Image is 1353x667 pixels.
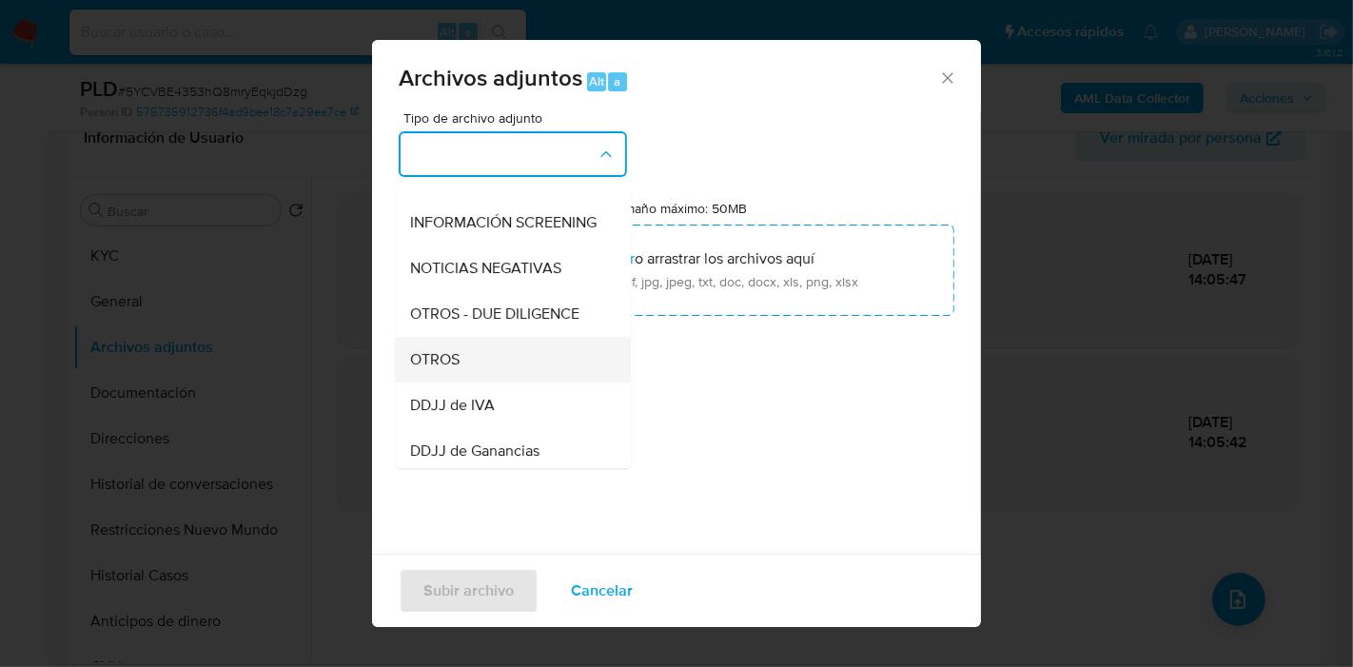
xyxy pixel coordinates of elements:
button: Cancelar [546,568,657,614]
span: OTROS [410,350,460,369]
span: CAPTURA WEB [410,167,514,186]
span: Alt [589,72,604,90]
span: Archivos adjuntos [399,61,582,94]
ul: Archivos seleccionados [399,316,954,354]
button: Cerrar [938,69,955,86]
span: DDJJ de IVA [410,396,495,415]
span: INFORMACIÓN SCREENING [410,213,597,232]
span: a [614,72,620,90]
span: NOTICIAS NEGATIVAS [410,259,561,278]
label: Tamaño máximo: 50MB [612,200,748,217]
span: OTROS - DUE DILIGENCE [410,304,579,324]
span: Cancelar [571,570,633,612]
span: Tipo de archivo adjunto [403,111,632,125]
span: DDJJ de Ganancias [410,441,539,461]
